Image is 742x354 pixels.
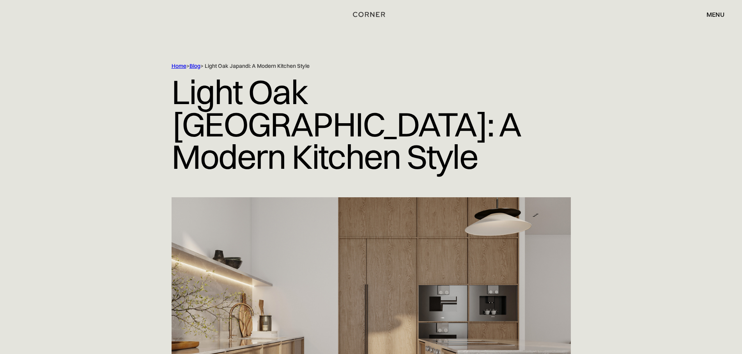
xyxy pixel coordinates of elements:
a: home [344,9,397,19]
div: menu [707,11,724,18]
div: menu [699,8,724,21]
a: Home [172,62,186,69]
div: > > Light Oak Japandi: A Modern Kitchen Style [172,62,538,70]
a: Blog [189,62,200,69]
h1: Light Oak [GEOGRAPHIC_DATA]: A Modern Kitchen Style [172,70,571,179]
